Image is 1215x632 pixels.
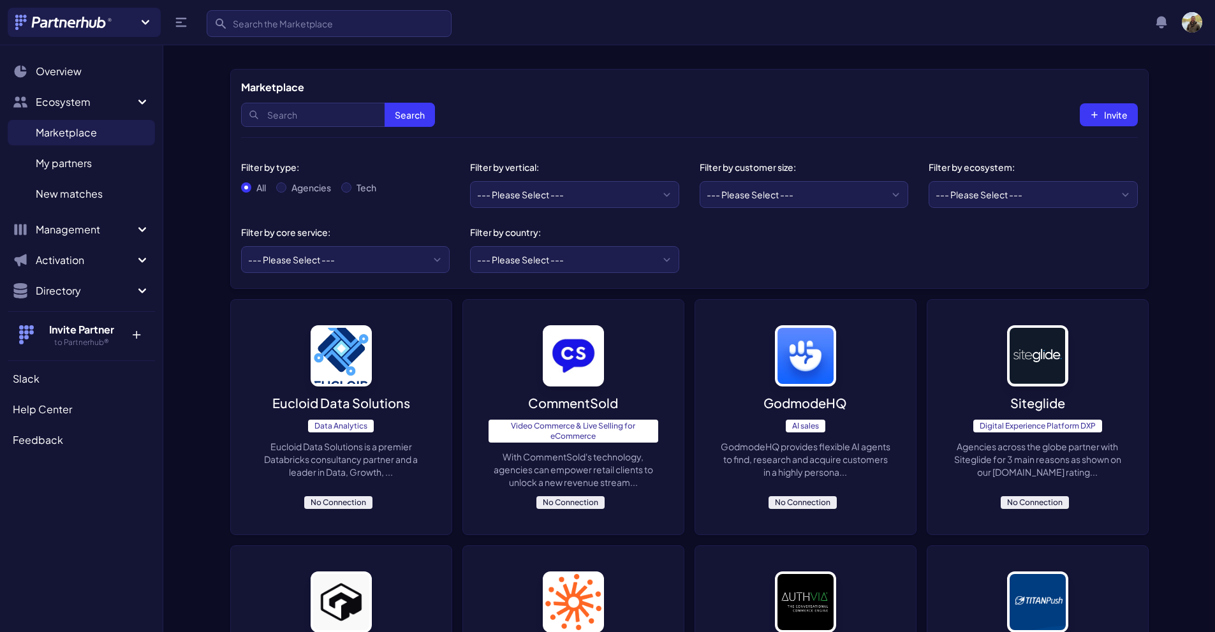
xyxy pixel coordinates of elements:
a: Overview [8,59,155,84]
span: New matches [36,186,103,202]
a: image_alt CommentSoldVideo Commerce & Live Selling for eCommerceWith CommentSold's technology, ag... [462,299,684,535]
h5: to Partnerhub® [40,337,122,348]
input: Search [241,103,435,127]
span: No Connection [1001,496,1069,509]
p: Agencies across the globe partner with Siteglide for 3 main reasons as shown on our [DOMAIN_NAME]... [953,440,1123,478]
button: Ecosystem [8,89,155,115]
button: Invite [1080,103,1138,126]
a: Slack [8,366,155,392]
img: image_alt [775,325,836,386]
p: Eucloid Data Solutions [272,394,410,412]
img: image_alt [543,325,604,386]
span: Directory [36,283,135,298]
p: + [122,322,150,342]
a: image_alt Eucloid Data SolutionsData AnalyticsEucloid Data Solutions is a premier Databricks cons... [230,299,452,535]
div: Filter by country: [470,226,669,239]
p: Siteglide [1010,394,1065,412]
div: Filter by core service: [241,226,440,239]
span: Marketplace [36,125,97,140]
a: Feedback [8,427,155,453]
a: Marketplace [8,120,155,145]
p: Eucloid Data Solutions is a premier Databricks consultancy partner and a leader in Data, Growth, ... [256,440,426,478]
button: Search [385,103,435,127]
h4: Invite Partner [40,322,122,337]
span: Video Commerce & Live Selling for eCommerce [489,420,658,443]
div: Filter by type: [241,161,440,173]
span: Data Analytics [308,420,374,432]
img: image_alt [311,325,372,386]
div: Filter by ecosystem: [929,161,1128,173]
span: No Connection [769,496,837,509]
label: All [256,181,266,194]
input: Search the Marketplace [207,10,452,37]
p: GodmodeHQ provides flexible AI agents to find, research and acquire customers in a highly persona... [721,440,890,478]
img: user photo [1182,12,1202,33]
p: With CommentSold's technology, agencies can empower retail clients to unlock a new revenue stream... [489,450,658,489]
h5: Marketplace [241,80,304,95]
span: Overview [36,64,82,79]
span: No Connection [536,496,605,509]
a: image_alt GodmodeHQAI salesGodmodeHQ provides flexible AI agents to find, research and acquire cu... [695,299,917,535]
button: Management [8,217,155,242]
a: image_alt SiteglideDigital Experience Platform DXPAgencies across the globe partner with Siteglid... [927,299,1149,535]
button: Activation [8,247,155,273]
a: My partners [8,151,155,176]
div: Filter by vertical: [470,161,669,173]
label: Tech [357,181,376,194]
span: Slack [13,371,40,386]
button: Invite Partner to Partnerhub® + [8,311,155,358]
span: No Connection [304,496,372,509]
label: Agencies [291,181,331,194]
p: CommentSold [528,394,618,412]
a: New matches [8,181,155,207]
button: Directory [8,278,155,304]
span: My partners [36,156,92,171]
span: Management [36,222,135,237]
a: Help Center [8,397,155,422]
img: image_alt [1007,325,1068,386]
span: Digital Experience Platform DXP [973,420,1102,432]
span: Ecosystem [36,94,135,110]
span: Help Center [13,402,72,417]
span: Activation [36,253,135,268]
p: GodmodeHQ [763,394,847,412]
span: Feedback [13,432,63,448]
span: AI sales [786,420,825,432]
img: Partnerhub® Logo [15,15,113,30]
div: Filter by customer size: [700,161,899,173]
